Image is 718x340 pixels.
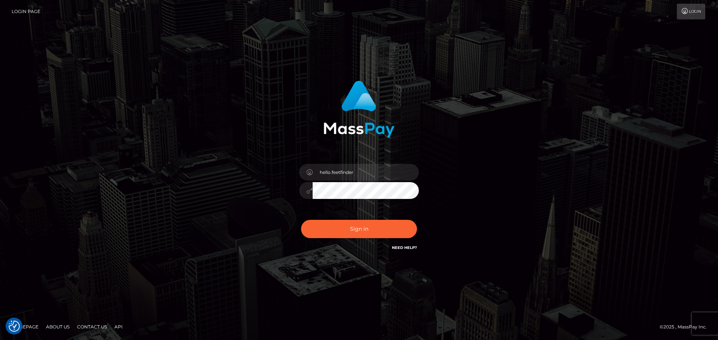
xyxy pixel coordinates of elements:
[111,321,126,333] a: API
[12,4,40,19] a: Login Page
[392,245,417,250] a: Need Help?
[323,81,395,138] img: MassPay Login
[9,321,20,332] img: Revisit consent button
[313,164,419,181] input: Username...
[677,4,705,19] a: Login
[8,321,42,333] a: Homepage
[43,321,73,333] a: About Us
[660,323,712,331] div: © 2025 , MassPay Inc.
[74,321,110,333] a: Contact Us
[9,321,20,332] button: Consent Preferences
[301,220,417,238] button: Sign in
